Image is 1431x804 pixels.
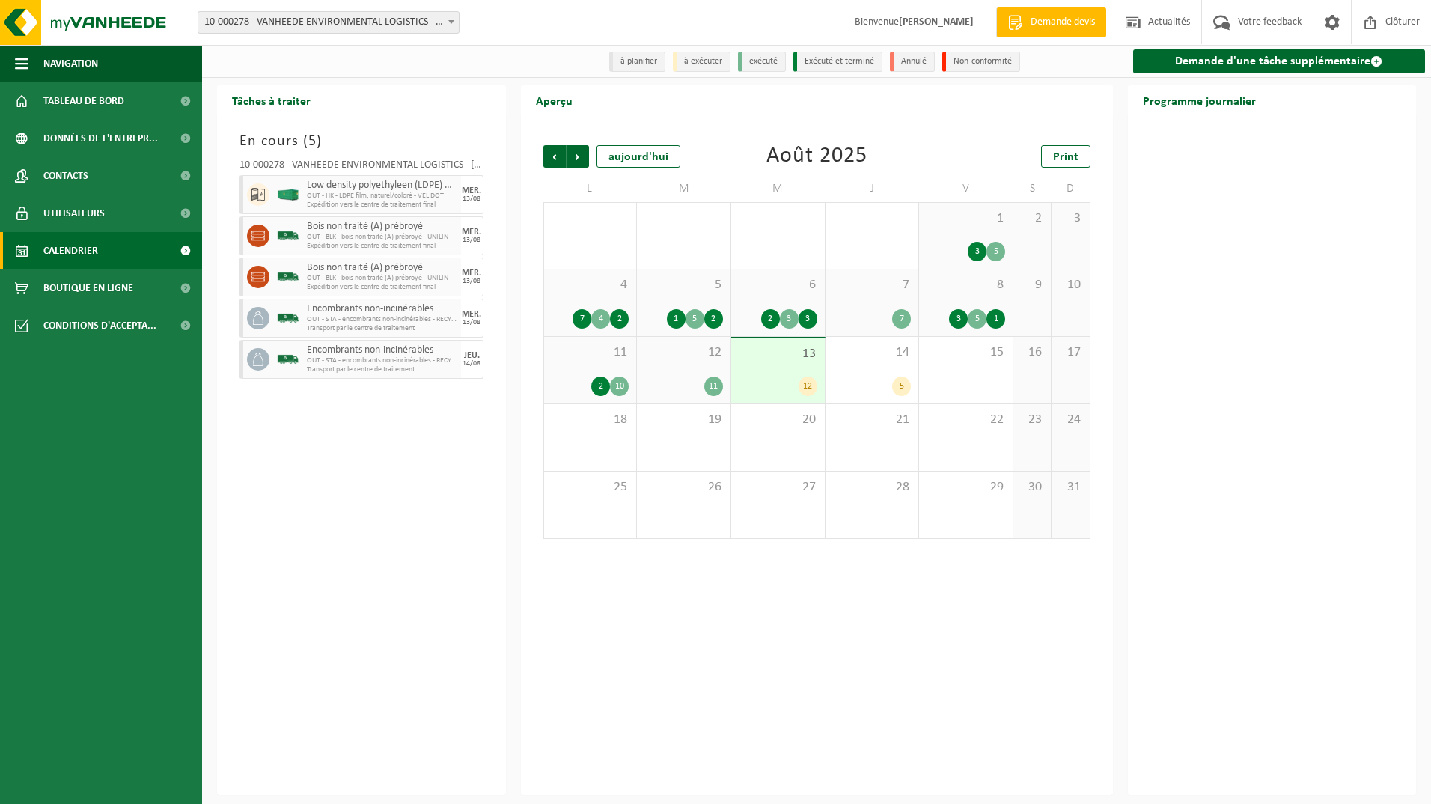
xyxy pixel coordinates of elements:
[1027,15,1099,30] span: Demande devis
[1059,412,1081,428] span: 24
[552,479,629,496] span: 25
[673,52,730,72] li: à exécuter
[277,266,299,288] img: BL-SO-LV
[1133,49,1426,73] a: Demande d'une tâche supplémentaire
[239,160,483,175] div: 10-000278 - VANHEEDE ENVIRONMENTAL LOGISTICS - [PERSON_NAME]-[GEOGRAPHIC_DATA]
[217,85,326,115] h2: Tâches à traiter
[942,52,1020,72] li: Non-conformité
[968,242,986,261] div: 3
[686,309,704,329] div: 5
[567,145,589,168] span: Suivant
[739,479,817,496] span: 27
[591,377,610,396] div: 2
[833,412,912,428] span: 21
[739,346,817,362] span: 13
[1013,175,1052,202] td: S
[198,11,460,34] span: 10-000278 - VANHEEDE ENVIRONMENTAL LOGISTICS - QUEVY - QUÉVY-LE-GRAND
[277,307,299,329] img: BL-SO-LV
[826,175,920,202] td: J
[552,412,629,428] span: 18
[462,310,481,319] div: MER.
[968,309,986,329] div: 5
[1059,479,1081,496] span: 31
[1041,145,1090,168] a: Print
[573,309,591,329] div: 7
[307,344,457,356] span: Encombrants non-incinérables
[738,52,786,72] li: exécuté
[1059,344,1081,361] span: 17
[307,221,457,233] span: Bois non traité (A) prébroyé
[927,479,1005,496] span: 29
[307,315,457,324] span: OUT - STA - encombrants non-incinérables - RECYROM
[43,269,133,307] span: Boutique en ligne
[610,377,629,396] div: 10
[739,412,817,428] span: 20
[308,134,317,149] span: 5
[1021,344,1043,361] span: 16
[731,175,826,202] td: M
[43,195,105,232] span: Utilisateurs
[307,283,457,292] span: Expédition vers le centre de traitement final
[1059,277,1081,293] span: 10
[462,186,481,195] div: MER.
[1021,277,1043,293] span: 9
[1021,412,1043,428] span: 23
[198,12,459,33] span: 10-000278 - VANHEEDE ENVIRONMENTAL LOGISTICS - QUEVY - QUÉVY-LE-GRAND
[43,120,158,157] span: Données de l'entrepr...
[43,232,98,269] span: Calendrier
[644,412,723,428] span: 19
[644,344,723,361] span: 12
[307,242,457,251] span: Expédition vers le centre de traitement final
[927,210,1005,227] span: 1
[1021,479,1043,496] span: 30
[591,309,610,329] div: 4
[610,309,629,329] div: 2
[552,344,629,361] span: 11
[986,309,1005,329] div: 1
[43,45,98,82] span: Navigation
[463,195,480,203] div: 13/08
[799,309,817,329] div: 3
[793,52,882,72] li: Exécuté et terminé
[949,309,968,329] div: 3
[277,348,299,371] img: BL-SO-LV
[43,157,88,195] span: Contacts
[890,52,935,72] li: Annulé
[704,309,723,329] div: 2
[307,180,457,192] span: Low density polyethyleen (LDPE) film, naturel/coloré, non-confitionné (98/2)
[307,356,457,365] span: OUT - STA - encombrants non-incinérables - RECYROM
[596,145,680,168] div: aujourd'hui
[892,309,911,329] div: 7
[1059,210,1081,227] span: 3
[644,479,723,496] span: 26
[463,278,480,285] div: 13/08
[761,309,780,329] div: 2
[307,262,457,274] span: Bois non traité (A) prébroyé
[986,242,1005,261] div: 5
[1052,175,1090,202] td: D
[307,303,457,315] span: Encombrants non-incinérables
[927,277,1005,293] span: 8
[1128,85,1271,115] h2: Programme journalier
[462,228,481,237] div: MER.
[239,130,483,153] h3: En cours ( )
[667,309,686,329] div: 1
[766,145,867,168] div: Août 2025
[833,344,912,361] span: 14
[1053,151,1078,163] span: Print
[1021,210,1043,227] span: 2
[543,175,638,202] td: L
[780,309,799,329] div: 3
[43,307,156,344] span: Conditions d'accepta...
[927,344,1005,361] span: 15
[307,324,457,333] span: Transport par le centre de traitement
[927,412,1005,428] span: 22
[463,360,480,368] div: 14/08
[307,192,457,201] span: OUT - HK - LDPE film, naturel/coloré - VEL DOT
[277,189,299,201] img: HK-XC-40-GN-00
[919,175,1013,202] td: V
[833,277,912,293] span: 7
[307,274,457,283] span: OUT - BLK - bois non traité (A) prébroyé - UNILIN
[552,277,629,293] span: 4
[833,479,912,496] span: 28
